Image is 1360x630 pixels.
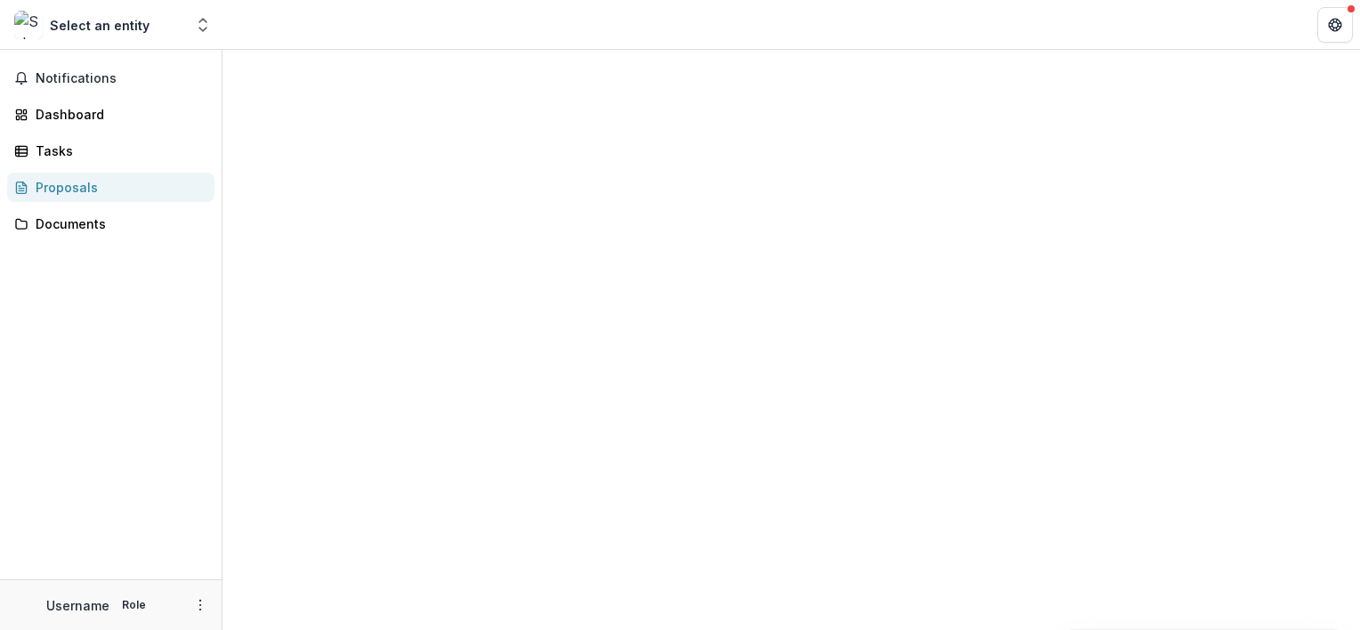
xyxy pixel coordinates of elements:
button: More [190,594,211,616]
a: Documents [7,209,215,238]
div: Select an entity [50,16,150,35]
p: Role [117,597,151,613]
span: Notifications [36,71,207,86]
p: Username [46,596,109,615]
a: Dashboard [7,100,215,129]
div: Documents [36,214,200,233]
a: Proposals [7,173,215,202]
img: Select an entity [14,11,43,39]
div: Dashboard [36,105,200,124]
div: Tasks [36,141,200,160]
button: Get Help [1317,7,1353,43]
button: Notifications [7,64,215,93]
div: Proposals [36,178,200,197]
button: Open entity switcher [190,7,215,43]
a: Tasks [7,136,215,166]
